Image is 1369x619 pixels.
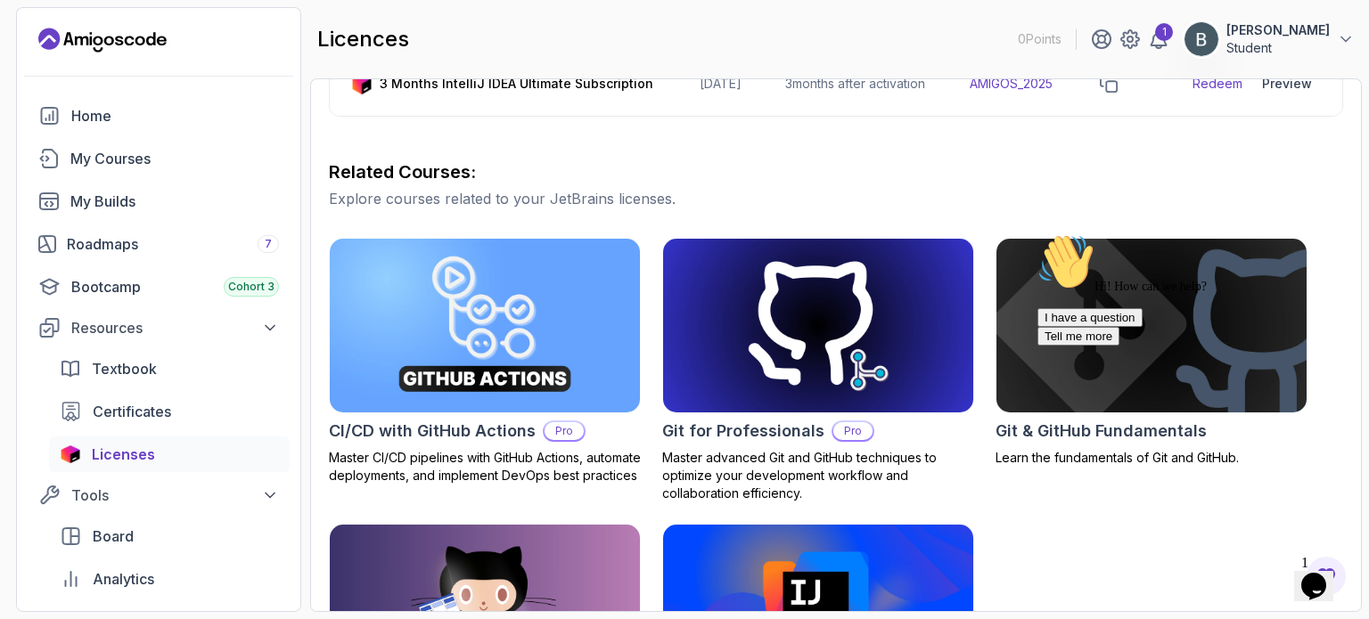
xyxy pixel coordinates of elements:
[92,444,155,465] span: Licenses
[93,401,171,422] span: Certificates
[228,280,275,294] span: Cohort 3
[351,73,373,94] img: jetbrains icon
[1253,66,1321,102] button: Preview
[28,479,290,511] button: Tools
[1193,75,1242,93] a: Redeem
[93,525,134,547] span: Board
[49,561,290,597] a: analytics
[71,485,279,506] div: Tools
[1185,22,1218,56] img: user profile image
[28,269,290,305] a: bootcamp
[330,239,640,412] img: CI/CD with GitHub Actions card
[1262,75,1312,93] div: Preview
[7,7,328,119] div: 👋Hi! How can we help?I have a questionTell me more
[49,518,290,554] a: board
[317,25,409,53] h2: licences
[49,394,290,429] a: certificates
[1226,21,1330,39] p: [PERSON_NAME]
[71,276,279,297] div: Bootcamp
[265,237,272,251] span: 7
[996,419,1207,444] h2: Git & GitHub Fundamentals
[545,422,584,440] p: Pro
[70,148,279,169] div: My Courses
[71,317,279,338] div: Resources
[28,183,290,219] a: builds
[71,105,279,126] div: Home
[38,26,167,54] a: Landing page
[49,436,290,472] a: licenses
[49,351,290,387] a: textbook
[1294,548,1351,601] iframe: chat widget
[948,52,1075,117] td: AMIGOS_2025
[7,53,176,67] span: Hi! How can we help?
[28,226,290,262] a: roadmaps
[678,52,764,117] td: [DATE]
[329,238,641,485] a: CI/CD with GitHub Actions cardCI/CD with GitHub ActionsProMaster CI/CD pipelines with GitHub Acti...
[7,82,112,101] button: I have a question
[67,233,279,255] div: Roadmaps
[329,449,641,485] p: Master CI/CD pipelines with GitHub Actions, automate deployments, and implement DevOps best pract...
[329,159,1343,184] h3: Related Courses:
[28,312,290,344] button: Resources
[1018,30,1062,48] p: 0 Points
[1030,226,1351,539] iframe: chat widget
[1184,21,1355,57] button: user profile image[PERSON_NAME]Student
[662,419,824,444] h2: Git for Professionals
[764,52,948,117] td: 3 months after activation
[329,419,536,444] h2: CI/CD with GitHub Actions
[28,141,290,176] a: courses
[833,422,873,440] p: Pro
[1148,29,1169,50] a: 1
[662,449,974,502] p: Master advanced Git and GitHub techniques to optimize your development workflow and collaboration...
[996,238,1308,467] a: Git & GitHub Fundamentals cardGit & GitHub FundamentalsLearn the fundamentals of Git and GitHub.
[663,239,973,412] img: Git for Professionals card
[996,239,1307,412] img: Git & GitHub Fundamentals card
[7,101,89,119] button: Tell me more
[93,568,154,590] span: Analytics
[60,445,81,463] img: jetbrains icon
[1096,71,1121,96] button: copy-button
[28,98,290,134] a: home
[662,238,974,502] a: Git for Professionals cardGit for ProfessionalsProMaster advanced Git and GitHub techniques to op...
[996,449,1308,467] p: Learn the fundamentals of Git and GitHub.
[70,191,279,212] div: My Builds
[380,75,653,93] p: 3 Months IntelliJ IDEA Ultimate Subscription
[1226,39,1330,57] p: Student
[92,358,157,379] span: Textbook
[7,7,64,64] img: :wave:
[329,188,1343,209] p: Explore courses related to your JetBrains licenses.
[1155,23,1173,41] div: 1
